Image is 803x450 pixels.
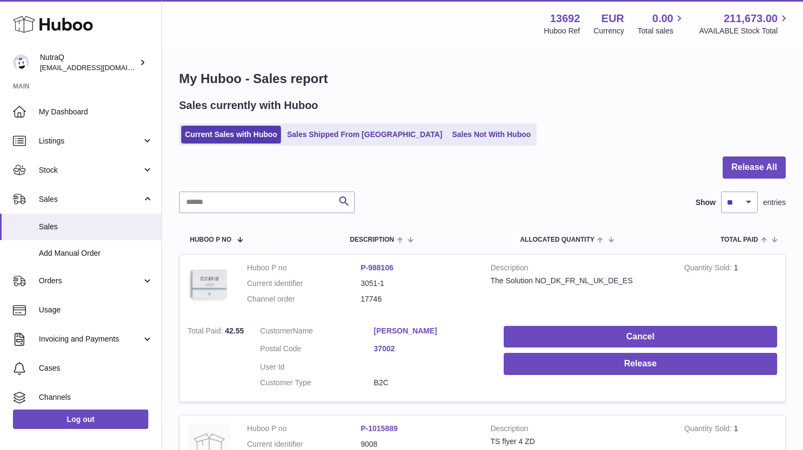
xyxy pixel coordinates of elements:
a: 0.00 Total sales [637,11,685,36]
span: Sales [39,194,142,204]
dt: Huboo P no [247,424,361,434]
span: Orders [39,276,142,286]
span: Huboo P no [190,236,231,243]
a: [PERSON_NAME] [374,326,488,336]
div: The Solution NO_DK_FR_NL_UK_DE_ES [491,276,668,286]
span: Usage [39,305,153,315]
span: 42.55 [225,326,244,335]
h2: Sales currently with Huboo [179,98,318,113]
span: My Dashboard [39,107,153,117]
span: Total sales [637,26,685,36]
dt: Current identifier [247,439,361,449]
label: Show [696,197,716,208]
dt: Huboo P no [247,263,361,273]
dt: User Id [260,362,374,372]
dd: 17746 [361,294,475,304]
div: Huboo Ref [544,26,580,36]
dd: B2C [374,378,488,388]
button: Release All [723,156,786,179]
span: Description [350,236,394,243]
strong: Description [491,263,668,276]
span: Customer [260,326,293,335]
a: P-988106 [361,263,394,272]
span: Channels [39,392,153,403]
div: TS flyer 4 ZD [491,437,668,447]
span: entries [763,197,786,208]
img: log@nutraq.com [13,54,29,71]
span: Cases [39,363,153,373]
dt: Customer Type [260,378,374,388]
div: Currency [594,26,624,36]
a: P-1015889 [361,424,398,433]
h1: My Huboo - Sales report [179,70,786,87]
dt: Channel order [247,294,361,304]
span: 0.00 [653,11,674,26]
button: Cancel [504,326,777,348]
span: Sales [39,222,153,232]
span: Listings [39,136,142,146]
a: Sales Not With Huboo [448,126,534,144]
a: Current Sales with Huboo [181,126,281,144]
div: NutraQ [40,52,137,73]
strong: EUR [601,11,624,26]
img: 136921728478892.jpg [188,263,231,306]
span: Total paid [720,236,758,243]
dt: Current identifier [247,278,361,289]
span: [EMAIL_ADDRESS][DOMAIN_NAME] [40,63,159,72]
strong: 13692 [550,11,580,26]
strong: Quantity Sold [684,263,734,275]
dt: Postal Code [260,344,374,357]
td: 1 [676,255,785,318]
a: Log out [13,410,148,429]
span: Stock [39,165,142,175]
span: ALLOCATED Quantity [520,236,594,243]
span: AVAILABLE Stock Total [699,26,790,36]
dd: 3051-1 [361,278,475,289]
strong: Total Paid [188,326,225,338]
a: 37002 [374,344,488,354]
strong: Quantity Sold [684,424,734,435]
dd: 9008 [361,439,475,449]
strong: Description [491,424,668,437]
button: Release [504,353,777,375]
span: 211,673.00 [724,11,778,26]
dt: Name [260,326,374,339]
a: Sales Shipped From [GEOGRAPHIC_DATA] [283,126,446,144]
span: Invoicing and Payments [39,334,142,344]
a: 211,673.00 AVAILABLE Stock Total [699,11,790,36]
span: Add Manual Order [39,248,153,258]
